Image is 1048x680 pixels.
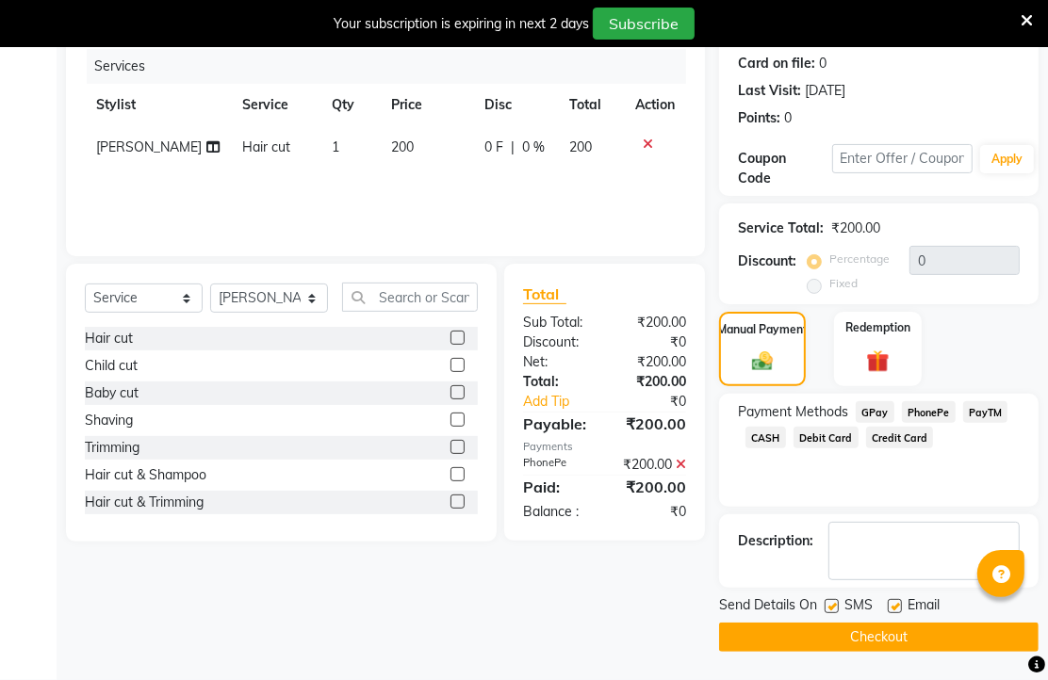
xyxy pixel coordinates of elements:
div: Baby cut [85,383,139,403]
div: Your subscription is expiring in next 2 days [334,14,589,34]
span: GPay [856,401,894,423]
div: Card on file: [738,54,815,73]
div: Net: [509,352,605,372]
div: Trimming [85,438,139,458]
th: Disc [473,84,557,126]
label: Redemption [845,319,910,336]
div: Discount: [509,332,605,352]
label: Percentage [829,251,890,267]
button: Apply [980,145,1034,173]
div: Discount: [738,251,796,271]
span: 0 % [522,138,545,157]
div: Total: [509,372,605,392]
span: 1 [332,138,339,155]
div: Hair cut & Trimming [85,493,204,512]
span: PhonePe [902,401,956,423]
div: ₹0 [620,392,700,412]
span: Hair cut [242,138,290,155]
span: 0 F [484,138,503,157]
div: Last Visit: [738,81,801,101]
div: ₹200.00 [605,372,701,392]
button: Subscribe [593,8,695,40]
div: Services [87,49,700,84]
span: 200 [392,138,415,155]
div: ₹200.00 [605,413,701,435]
div: Balance : [509,502,605,522]
div: ₹200.00 [605,476,701,498]
div: Sub Total: [509,313,605,332]
span: Total [523,284,566,304]
img: _gift.svg [860,348,896,376]
th: Price [381,84,474,126]
span: PayTM [963,401,1008,423]
span: Debit Card [794,427,859,448]
span: | [511,138,515,157]
span: SMS [844,595,873,619]
div: 0 [784,108,792,128]
div: Hair cut [85,329,133,348]
div: ₹200.00 [605,313,701,332]
button: Checkout [719,623,1039,652]
div: Points: [738,108,780,128]
img: _cash.svg [745,349,779,374]
div: Payable: [509,413,605,435]
div: ₹0 [605,332,701,352]
div: Payments [523,439,686,455]
span: Send Details On [719,595,817,619]
div: ₹200.00 [605,352,701,372]
span: [PERSON_NAME] [96,138,202,155]
th: Total [558,84,624,126]
span: Email [908,595,940,619]
div: ₹0 [605,502,701,522]
a: Add Tip [509,392,620,412]
div: PhonePe [509,455,605,475]
div: Coupon Code [738,149,832,188]
span: Credit Card [866,427,934,448]
div: 0 [819,54,827,73]
div: Service Total: [738,219,824,238]
div: Shaving [85,411,133,430]
label: Manual Payment [717,321,808,338]
span: Payment Methods [738,402,848,422]
input: Enter Offer / Coupon Code [832,144,974,173]
th: Action [624,84,686,126]
div: Hair cut & Shampoo [85,465,206,485]
div: Paid: [509,476,605,498]
div: ₹200.00 [605,455,701,475]
div: Description: [738,531,813,551]
span: 200 [569,138,592,155]
div: Child cut [85,356,138,376]
label: Fixed [829,275,858,292]
th: Stylist [85,84,231,126]
div: ₹200.00 [831,219,880,238]
th: Service [231,84,321,126]
span: CASH [745,427,786,448]
div: [DATE] [805,81,845,101]
input: Search or Scan [342,283,478,312]
th: Qty [320,84,380,126]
